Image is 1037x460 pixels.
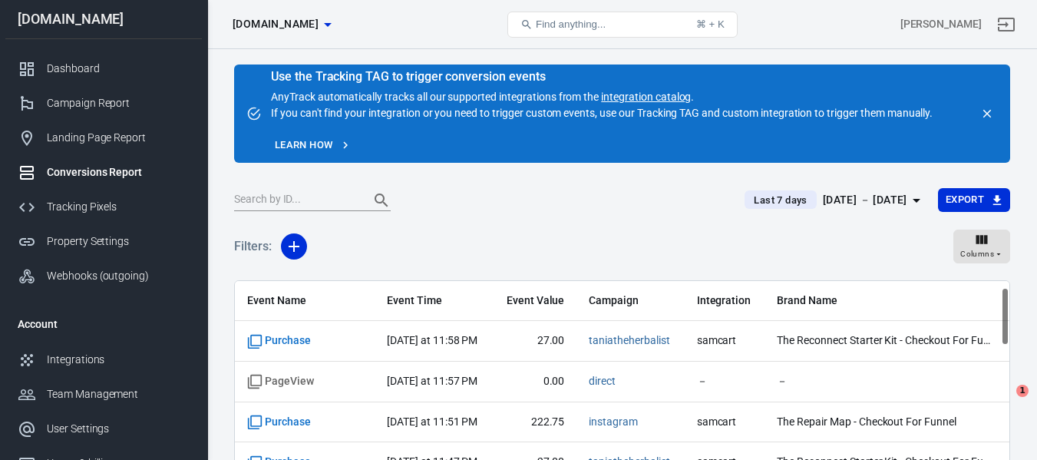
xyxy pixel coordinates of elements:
[271,69,933,84] div: Use the Tracking TAG to trigger conversion events
[47,233,190,250] div: Property Settings
[47,421,190,437] div: User Settings
[5,343,202,377] a: Integrations
[938,188,1010,212] button: Export
[988,6,1025,43] a: Sign out
[589,415,638,430] span: instagram
[47,352,190,368] div: Integrations
[697,333,753,349] span: samcart
[387,293,480,309] span: Event Time
[47,164,190,180] div: Conversions Report
[5,412,202,446] a: User Settings
[697,415,753,430] span: samcart
[234,190,357,210] input: Search by ID...
[697,374,753,389] span: －
[5,51,202,86] a: Dashboard
[505,415,565,430] span: 222.75
[505,333,565,349] span: 27.00
[589,375,616,387] a: direct
[5,86,202,121] a: Campaign Report
[271,71,933,121] div: AnyTrack automatically tracks all our supported integrations from the . If you can't find your in...
[5,224,202,259] a: Property Settings
[953,230,1010,263] button: Columns
[5,259,202,293] a: Webhooks (outgoing)
[589,293,672,309] span: Campaign
[732,187,937,213] button: Last 7 days[DATE] － [DATE]
[505,374,565,389] span: 0.00
[777,293,992,309] span: Brand Name
[777,374,992,389] span: －
[47,199,190,215] div: Tracking Pixels
[226,10,337,38] button: [DOMAIN_NAME]
[823,190,907,210] div: [DATE] － [DATE]
[1016,385,1029,397] span: 1
[5,377,202,412] a: Team Management
[976,103,998,124] button: close
[589,334,669,346] a: taniatheherbalist
[507,12,738,38] button: Find anything...⌘ + K
[536,18,606,30] span: Find anything...
[233,15,319,34] span: taniatheherbalist.com
[47,268,190,284] div: Webhooks (outgoing)
[748,193,813,208] span: Last 7 days
[47,386,190,402] div: Team Management
[505,293,565,309] span: Event Value
[247,333,311,349] span: Standard event name
[47,61,190,77] div: Dashboard
[960,247,994,261] span: Columns
[271,134,355,157] a: Learn how
[985,385,1022,422] iframe: Intercom live chat
[589,333,669,349] span: taniatheherbalist
[247,415,311,430] span: Standard event name
[589,374,616,389] span: direct
[387,375,477,387] time: 2025-09-29T23:57:25-04:00
[234,222,272,271] h5: Filters:
[5,121,202,155] a: Landing Page Report
[900,16,982,32] div: Account id: C21CTY1k
[5,306,202,343] li: Account
[5,12,202,26] div: [DOMAIN_NAME]
[589,415,638,428] a: instagram
[777,333,992,349] span: The Reconnect Starter Kit - Checkout For Funnel
[697,293,753,309] span: Integration
[247,293,362,309] span: Event Name
[387,334,477,346] time: 2025-09-29T23:58:49-04:00
[47,130,190,146] div: Landing Page Report
[5,190,202,224] a: Tracking Pixels
[5,155,202,190] a: Conversions Report
[601,91,691,103] a: integration catalog
[777,415,992,430] span: The Repair Map - Checkout For Funnel
[47,95,190,111] div: Campaign Report
[247,374,314,389] span: Standard event name
[363,182,400,219] button: Search
[696,18,725,30] div: ⌘ + K
[387,415,477,428] time: 2025-09-29T23:51:24-04:00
